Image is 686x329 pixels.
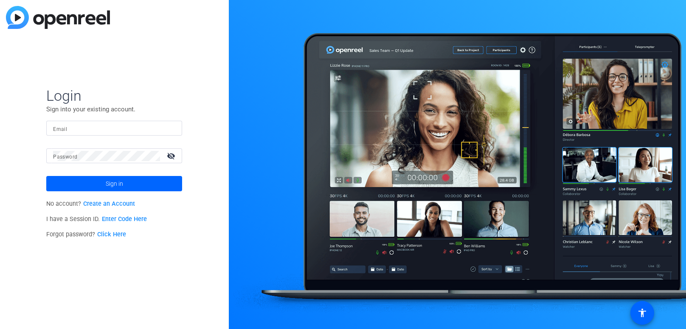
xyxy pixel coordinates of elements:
input: Enter Email Address [53,123,175,133]
mat-label: Email [53,126,67,132]
mat-label: Password [53,154,77,160]
img: blue-gradient.svg [6,6,110,29]
span: No account? [46,200,135,207]
a: Enter Code Here [102,216,147,223]
button: Sign in [46,176,182,191]
span: Sign in [106,173,123,194]
a: Create an Account [83,200,135,207]
span: Login [46,87,182,105]
span: Forgot password? [46,231,126,238]
mat-icon: visibility_off [162,150,182,162]
mat-icon: accessibility [637,308,647,318]
a: Click Here [97,231,126,238]
p: Sign into your existing account. [46,105,182,114]
span: I have a Session ID. [46,216,147,223]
